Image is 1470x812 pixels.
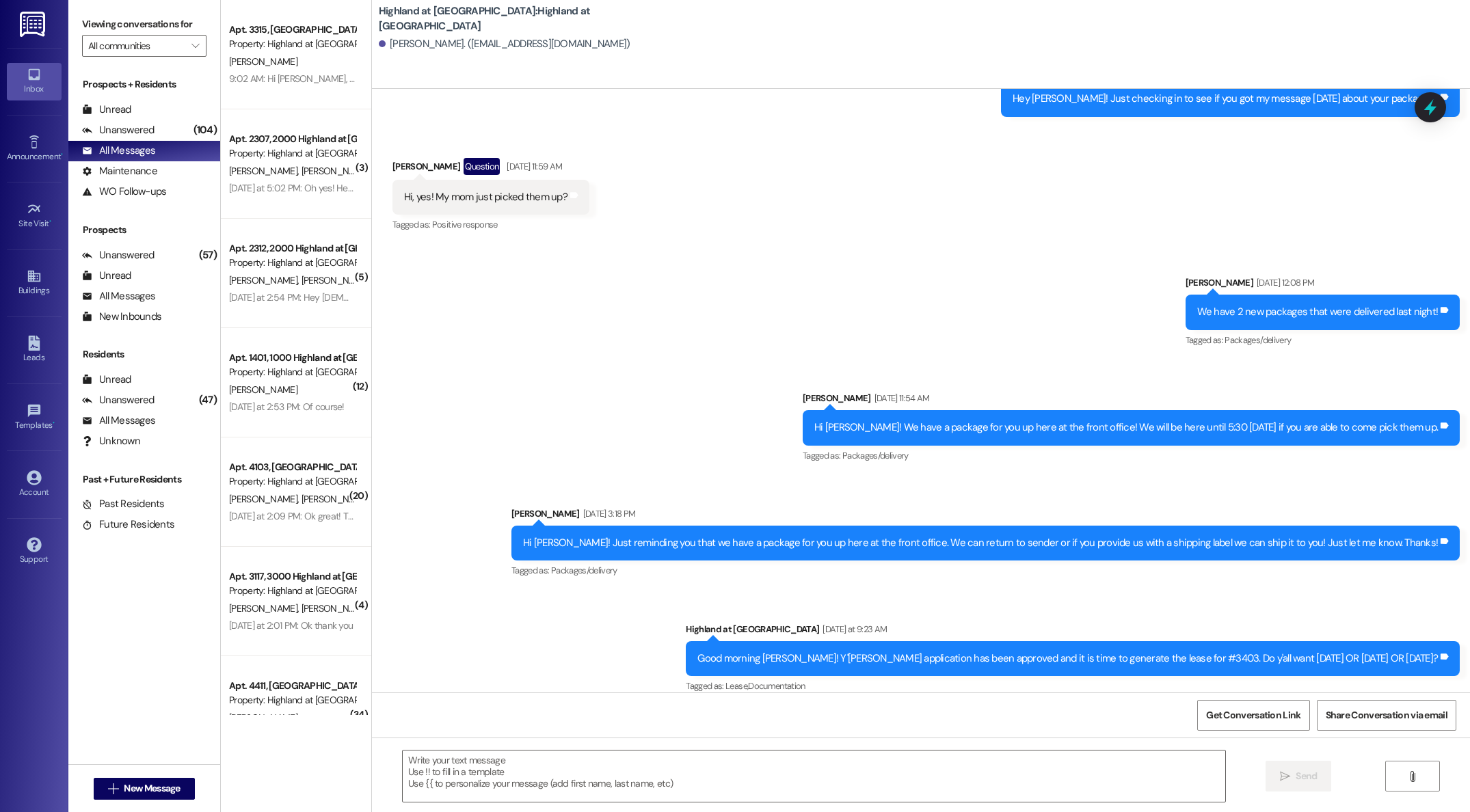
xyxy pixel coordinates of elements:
[7,466,62,503] a: Account
[229,510,1346,522] div: [DATE] at 2:09 PM: Ok great! There is no action required on your Resident Portal to go Month-to-M...
[82,434,140,448] div: Unknown
[20,12,48,37] img: ResiDesk Logo
[61,150,63,159] span: •
[229,256,356,270] div: Property: Highland at [GEOGRAPHIC_DATA]
[392,158,589,180] div: [PERSON_NAME]
[464,158,500,175] div: Question
[551,565,617,576] span: Packages/delivery
[82,269,131,283] div: Unread
[229,351,356,365] div: Apt. 1401, 1000 Highland at [GEOGRAPHIC_DATA]
[53,418,55,428] span: •
[580,506,636,521] div: [DATE] 3:18 PM
[190,120,220,141] div: (104)
[229,132,356,146] div: Apt. 2307, 2000 Highland at [GEOGRAPHIC_DATA]
[68,223,220,237] div: Prospects
[229,602,302,614] span: [PERSON_NAME]
[686,622,1460,641] div: Highland at [GEOGRAPHIC_DATA]
[229,241,356,256] div: Apt. 2312, 2000 Highland at [GEOGRAPHIC_DATA]
[7,533,62,570] a: Support
[511,560,1460,580] div: Tagged as:
[7,265,62,301] a: Buildings
[301,274,369,286] span: [PERSON_NAME]
[229,712,297,724] span: [PERSON_NAME]
[803,391,1460,410] div: [PERSON_NAME]
[229,37,356,51] div: Property: Highland at [GEOGRAPHIC_DATA]
[82,289,155,303] div: All Messages
[748,680,805,692] span: Documentation
[124,781,180,796] span: New Message
[229,165,302,177] span: [PERSON_NAME]
[229,474,356,489] div: Property: Highland at [GEOGRAPHIC_DATA]
[1186,330,1460,350] div: Tagged as:
[229,569,356,584] div: Apt. 3117, 3000 Highland at [GEOGRAPHIC_DATA]
[82,248,155,262] div: Unanswered
[697,651,1438,666] div: Good morning [PERSON_NAME]! Y'[PERSON_NAME] application has been approved and it is time to gener...
[432,219,498,230] span: Positive response
[842,450,909,461] span: Packages/delivery
[1317,700,1456,731] button: Share Conversation via email
[229,146,356,161] div: Property: Highland at [GEOGRAPHIC_DATA]
[88,35,185,57] input: All communities
[68,77,220,92] div: Prospects + Residents
[68,472,220,487] div: Past + Future Residents
[1013,92,1438,106] div: Hey [PERSON_NAME]! Just checking in to see if you got my message [DATE] about your packages?
[229,584,356,598] div: Property: Highland at [GEOGRAPHIC_DATA]
[819,622,887,636] div: [DATE] at 9:23 AM
[229,182,412,194] div: [DATE] at 5:02 PM: Oh yes! He did. Thank you!!
[511,506,1460,526] div: [PERSON_NAME]
[229,693,356,707] div: Property: Highland at [GEOGRAPHIC_DATA]
[523,536,1438,550] div: Hi [PERSON_NAME]! Just reminding you that we have a package for you up here at the front office. ...
[301,493,369,505] span: [PERSON_NAME]
[82,497,165,511] div: Past Residents
[7,198,62,234] a: Site Visit •
[7,399,62,436] a: Templates •
[1206,708,1300,722] span: Get Conversation Link
[1197,700,1309,731] button: Get Conversation Link
[686,676,1460,696] div: Tagged as:
[68,347,220,362] div: Residents
[1225,334,1291,346] span: Packages/delivery
[7,63,62,100] a: Inbox
[229,401,345,413] div: [DATE] at 2:53 PM: Of course!
[108,783,118,794] i: 
[814,420,1438,435] div: Hi [PERSON_NAME]! We have a package for you up here at the front office! We will be here until 5:...
[871,391,930,405] div: [DATE] 11:54 AM
[229,23,356,37] div: Apt. 3315, [GEOGRAPHIC_DATA] at [GEOGRAPHIC_DATA]
[196,245,220,266] div: (57)
[229,619,353,632] div: [DATE] at 2:01 PM: Ok thank you
[1253,275,1314,290] div: [DATE] 12:08 PM
[803,446,1460,465] div: Tagged as:
[94,778,195,800] button: New Message
[196,390,220,411] div: (47)
[82,517,174,532] div: Future Residents
[229,460,356,474] div: Apt. 4103, [GEOGRAPHIC_DATA] at [GEOGRAPHIC_DATA]
[379,37,630,51] div: [PERSON_NAME]. ([EMAIL_ADDRESS][DOMAIN_NAME])
[82,414,155,428] div: All Messages
[82,164,157,178] div: Maintenance
[49,217,51,226] span: •
[7,331,62,368] a: Leads
[1280,771,1290,782] i: 
[82,185,166,199] div: WO Follow-ups
[229,365,356,379] div: Property: Highland at [GEOGRAPHIC_DATA]
[229,55,297,68] span: [PERSON_NAME]
[229,274,302,286] span: [PERSON_NAME]
[82,103,131,117] div: Unread
[301,165,369,177] span: [PERSON_NAME]
[229,383,297,396] span: [PERSON_NAME]
[82,310,161,324] div: New Inbounds
[392,215,589,234] div: Tagged as:
[1407,771,1417,782] i: 
[82,14,206,35] label: Viewing conversations for
[1326,708,1447,722] span: Share Conversation via email
[503,159,562,174] div: [DATE] 11:59 AM
[1186,275,1460,295] div: [PERSON_NAME]
[1197,305,1439,319] div: We have 2 new packages that were delivered last night!
[301,602,369,614] span: [PERSON_NAME]
[404,190,567,204] div: Hi, yes! My mom just picked them up?
[379,4,652,33] b: Highland at [GEOGRAPHIC_DATA]: Highland at [GEOGRAPHIC_DATA]
[191,40,199,51] i: 
[82,123,155,137] div: Unanswered
[725,680,748,692] span: Lease ,
[229,679,356,693] div: Apt. 4411, [GEOGRAPHIC_DATA] at [GEOGRAPHIC_DATA]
